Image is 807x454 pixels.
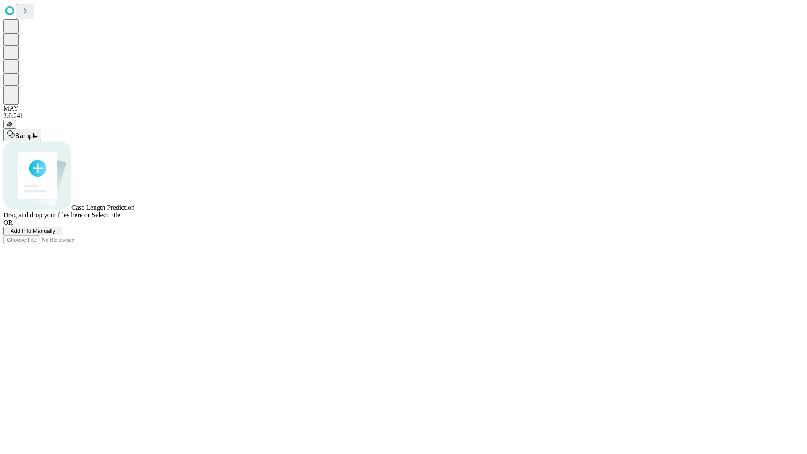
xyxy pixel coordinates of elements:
button: Sample [3,129,41,141]
div: MAY [3,105,804,112]
span: OR [3,219,13,226]
span: @ [7,121,13,127]
button: @ [3,120,16,129]
span: Select File [92,211,120,219]
span: Add Info Manually [11,228,55,234]
div: 2.0.241 [3,112,804,120]
span: Sample [15,132,38,140]
span: Drag and drop your files here or [3,211,90,219]
span: Case Length Prediction [71,204,134,211]
button: Add Info Manually [3,227,62,235]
